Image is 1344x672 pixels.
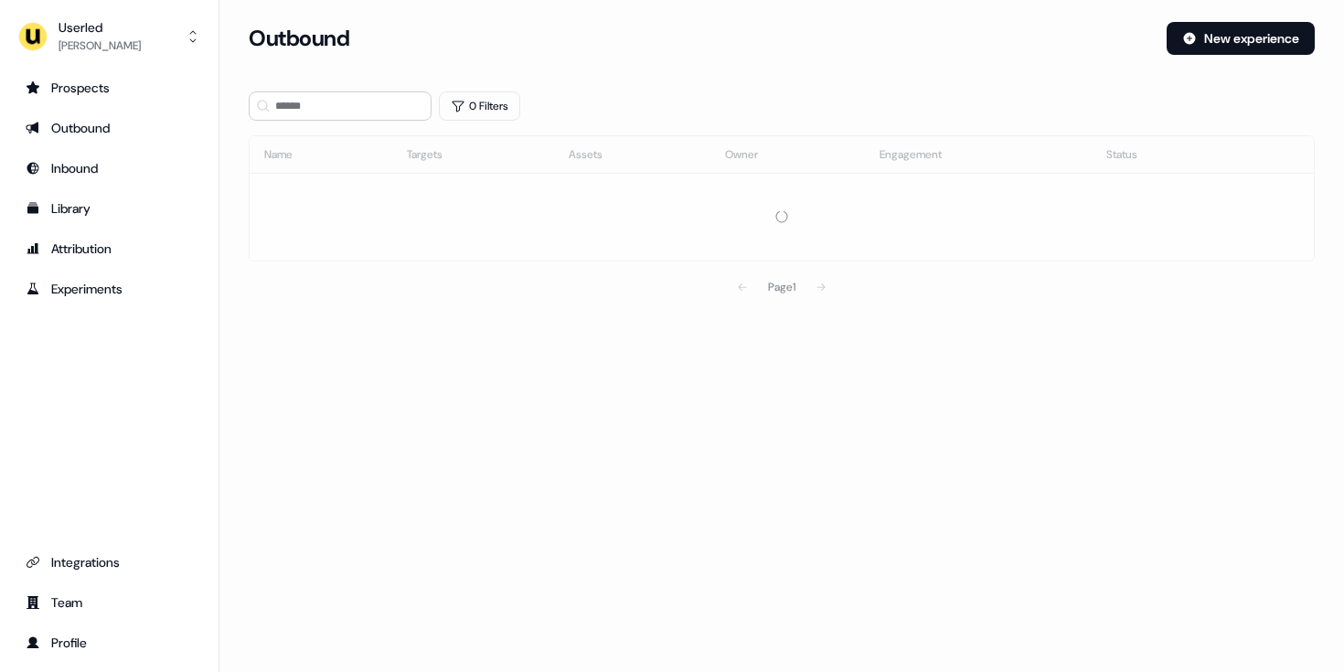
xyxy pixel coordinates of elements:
div: Prospects [26,79,193,97]
h3: Outbound [249,25,349,52]
a: Go to attribution [15,234,204,263]
div: Inbound [26,159,193,177]
a: Go to templates [15,194,204,223]
div: Outbound [26,119,193,137]
div: Profile [26,634,193,652]
button: New experience [1167,22,1315,55]
div: Attribution [26,240,193,258]
a: Go to integrations [15,548,204,577]
a: Go to outbound experience [15,113,204,143]
div: Integrations [26,553,193,571]
a: Go to team [15,588,204,617]
div: Experiments [26,280,193,298]
button: 0 Filters [439,91,520,121]
div: Team [26,593,193,612]
a: Go to experiments [15,274,204,304]
div: Library [26,199,193,218]
a: Go to profile [15,628,204,657]
a: Go to prospects [15,73,204,102]
button: Userled[PERSON_NAME] [15,15,204,59]
div: Userled [59,18,141,37]
a: Go to Inbound [15,154,204,183]
div: [PERSON_NAME] [59,37,141,55]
